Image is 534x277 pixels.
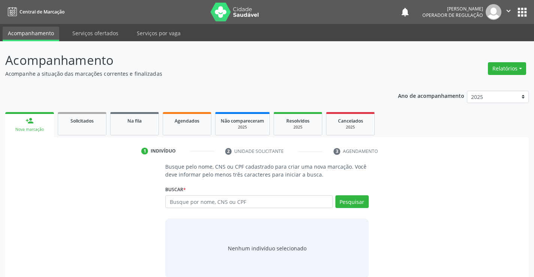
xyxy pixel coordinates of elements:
[127,118,142,124] span: Na fila
[516,6,529,19] button: apps
[504,7,513,15] i: 
[221,118,264,124] span: Não compareceram
[221,124,264,130] div: 2025
[286,118,310,124] span: Resolvidos
[175,118,199,124] span: Agendados
[165,195,332,208] input: Busque por nome, CNS ou CPF
[10,127,49,132] div: Nova marcação
[422,12,483,18] span: Operador de regulação
[165,184,186,195] label: Buscar
[400,7,410,17] button: notifications
[25,117,34,125] div: person_add
[488,62,526,75] button: Relatórios
[165,163,368,178] p: Busque pelo nome, CNS ou CPF cadastrado para criar uma nova marcação. Você deve informar pelo men...
[67,27,124,40] a: Serviços ofertados
[398,91,464,100] p: Ano de acompanhamento
[501,4,516,20] button: 
[3,27,59,41] a: Acompanhamento
[5,6,64,18] a: Central de Marcação
[70,118,94,124] span: Solicitados
[132,27,186,40] a: Serviços por vaga
[338,118,363,124] span: Cancelados
[141,148,148,154] div: 1
[5,70,372,78] p: Acompanhe a situação das marcações correntes e finalizadas
[486,4,501,20] img: img
[422,6,483,12] div: [PERSON_NAME]
[332,124,369,130] div: 2025
[335,195,369,208] button: Pesquisar
[228,244,307,252] div: Nenhum indivíduo selecionado
[5,51,372,70] p: Acompanhamento
[279,124,317,130] div: 2025
[19,9,64,15] span: Central de Marcação
[151,148,176,154] div: Indivíduo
